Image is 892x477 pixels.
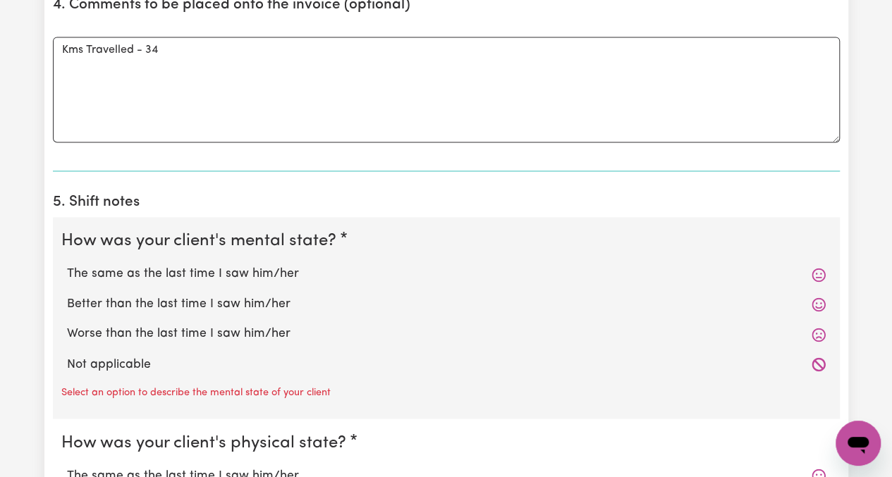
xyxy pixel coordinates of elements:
[61,430,352,455] legend: How was your client's physical state?
[53,194,840,211] h2: 5. Shift notes
[61,228,342,254] legend: How was your client's mental state?
[53,37,840,142] textarea: Kms Travelled - 34
[67,325,826,343] label: Worse than the last time I saw him/her
[67,265,826,283] label: The same as the last time I saw him/her
[67,355,826,373] label: Not applicable
[836,421,881,466] iframe: Button to launch messaging window
[61,385,331,400] p: Select an option to describe the mental state of your client
[67,295,826,314] label: Better than the last time I saw him/her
